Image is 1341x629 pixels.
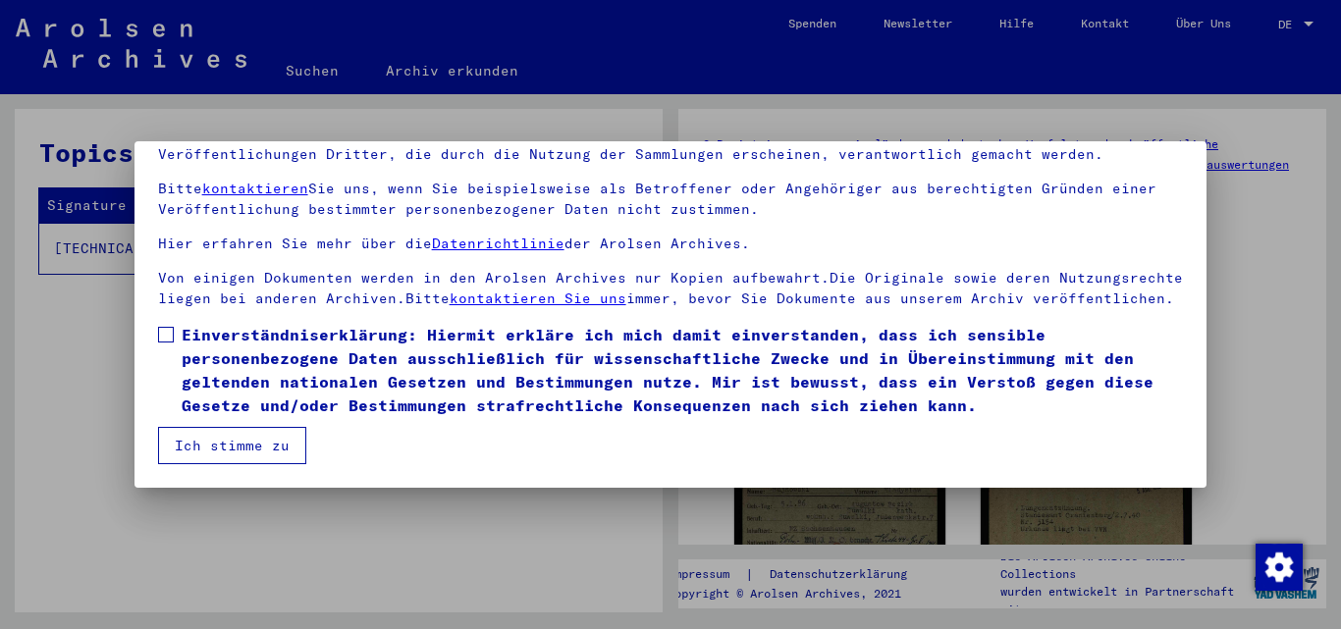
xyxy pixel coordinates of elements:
img: Zustimmung ändern [1256,544,1303,591]
span: Einverständniserklärung: Hiermit erkläre ich mich damit einverstanden, dass ich sensible personen... [182,323,1184,417]
div: Zustimmung ändern [1255,543,1302,590]
a: Datenrichtlinie [432,235,564,252]
p: Von einigen Dokumenten werden in den Arolsen Archives nur Kopien aufbewahrt.Die Originale sowie d... [158,268,1184,309]
a: kontaktieren [202,180,308,197]
p: Hier erfahren Sie mehr über die der Arolsen Archives. [158,234,1184,254]
a: kontaktieren Sie uns [450,289,626,307]
p: Bitte Sie uns, wenn Sie beispielsweise als Betroffener oder Angehöriger aus berechtigten Gründen ... [158,179,1184,220]
button: Ich stimme zu [158,427,306,464]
